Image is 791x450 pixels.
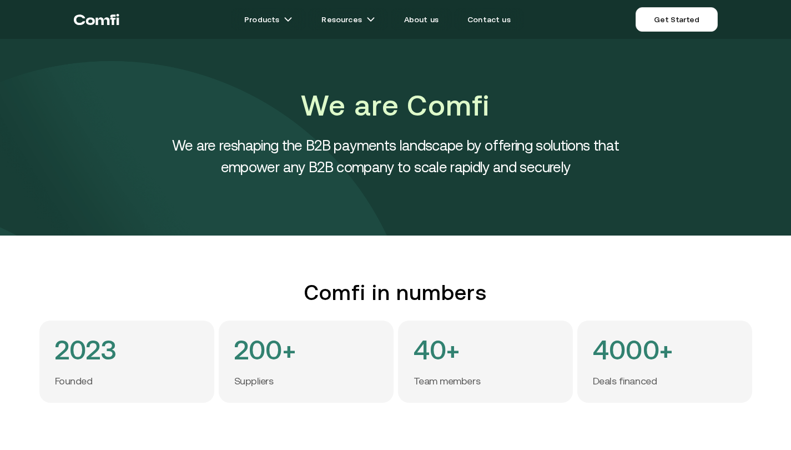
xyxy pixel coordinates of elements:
[74,3,119,36] a: Return to the top of the Comfi home page
[593,375,657,388] p: Deals financed
[284,15,293,24] img: arrow icons
[308,8,388,31] a: Resourcesarrow icons
[55,375,93,388] p: Founded
[234,375,274,388] p: Suppliers
[231,8,306,31] a: Productsarrow icons
[146,86,646,126] h1: We are Comfi
[55,336,117,364] h4: 2023
[39,280,752,305] h2: Comfi in numbers
[454,8,524,31] a: Contact us
[391,8,452,31] a: About us
[414,336,460,364] h4: 40+
[593,336,673,364] h4: 4000+
[234,336,296,364] h4: 200+
[366,15,375,24] img: arrow icons
[414,375,481,388] p: Team members
[636,7,717,32] a: Get Started
[146,134,646,178] h4: We are reshaping the B2B payments landscape by offering solutions that empower any B2B company to...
